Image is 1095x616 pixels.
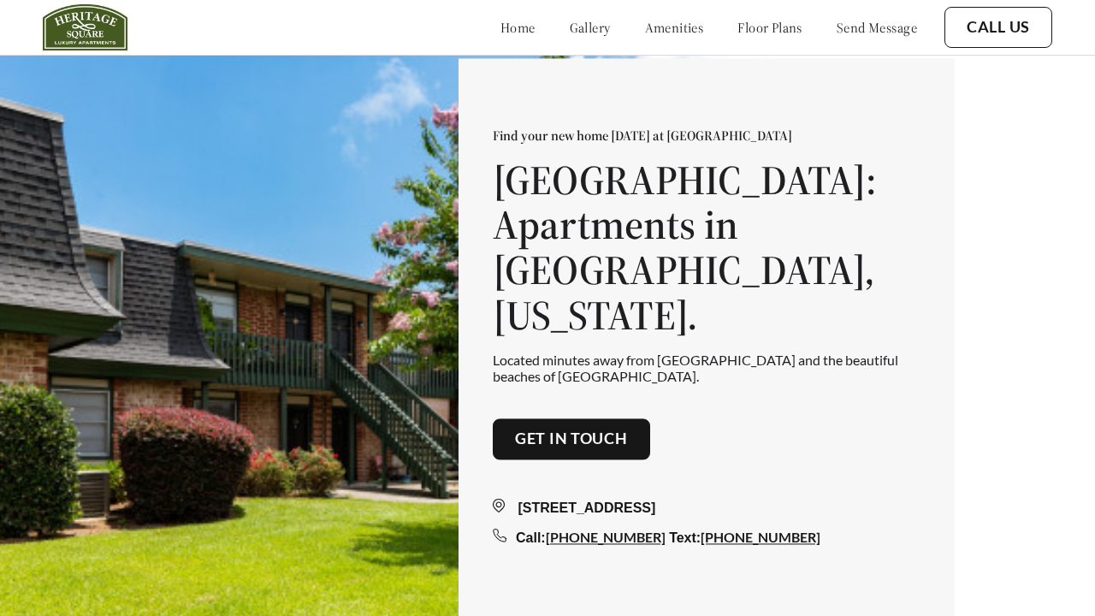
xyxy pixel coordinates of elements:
[493,127,920,144] p: Find your new home [DATE] at [GEOGRAPHIC_DATA]
[645,19,704,36] a: amenities
[515,430,628,449] a: Get in touch
[493,498,920,518] div: [STREET_ADDRESS]
[493,419,650,460] button: Get in touch
[43,4,127,50] img: heritage_square_logo.jpg
[837,19,917,36] a: send message
[570,19,611,36] a: gallery
[701,529,820,545] a: [PHONE_NUMBER]
[737,19,802,36] a: floor plans
[944,7,1052,48] button: Call Us
[493,352,920,384] p: Located minutes away from [GEOGRAPHIC_DATA] and the beautiful beaches of [GEOGRAPHIC_DATA].
[967,18,1030,37] a: Call Us
[500,19,536,36] a: home
[546,529,666,545] a: [PHONE_NUMBER]
[493,157,920,338] h1: [GEOGRAPHIC_DATA]: Apartments in [GEOGRAPHIC_DATA], [US_STATE].
[516,530,546,545] span: Call:
[669,530,701,545] span: Text:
